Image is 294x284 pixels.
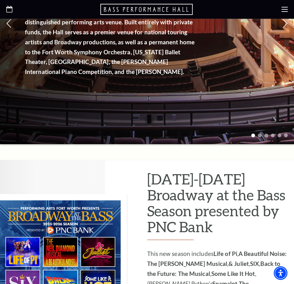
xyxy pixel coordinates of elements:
h2: [DATE]-[DATE] Broadway at the Bass Season presented by PNC Bank [147,171,288,240]
div: Accessibility Menu [274,266,287,280]
strong: Some Like It Hot [211,270,255,277]
strong: & Juliet [229,260,249,267]
a: Open this option [100,3,194,16]
strong: Life of Pi [214,250,237,257]
a: Open this option [6,6,12,13]
strong: SIX [250,260,259,267]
